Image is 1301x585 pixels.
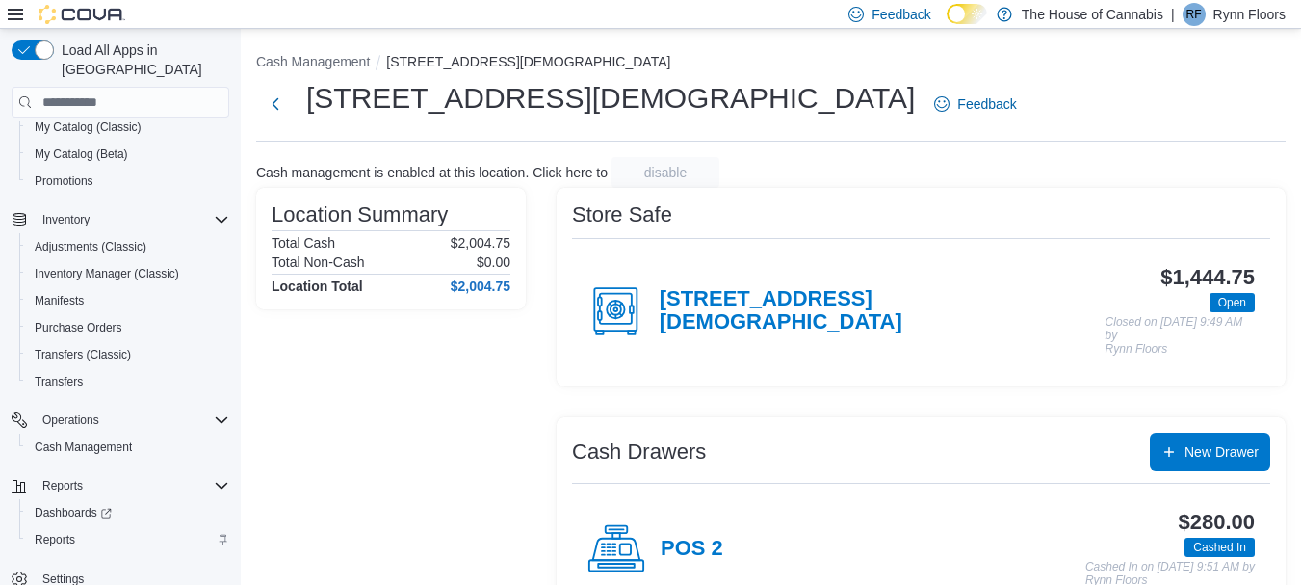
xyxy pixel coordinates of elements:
[35,532,75,547] span: Reports
[27,436,229,459] span: Cash Management
[451,279,510,294] h4: $2,004.75
[4,472,237,499] button: Reports
[256,165,608,180] p: Cash management is enabled at this location. Click here to
[27,370,229,393] span: Transfers
[1106,316,1255,356] p: Closed on [DATE] 9:49 AM by Rynn Floors
[27,262,187,285] a: Inventory Manager (Classic)
[27,235,229,258] span: Adjustments (Classic)
[1179,511,1255,534] h3: $280.00
[19,368,237,395] button: Transfers
[19,260,237,287] button: Inventory Manager (Classic)
[1213,3,1286,26] p: Rynn Floors
[272,254,365,270] h6: Total Non-Cash
[35,347,131,362] span: Transfers (Classic)
[27,316,229,339] span: Purchase Orders
[572,440,706,464] h3: Cash Drawers
[256,85,295,123] button: Next
[27,528,83,551] a: Reports
[27,170,101,193] a: Promotions
[27,343,139,366] a: Transfers (Classic)
[35,208,97,231] button: Inventory
[19,341,237,368] button: Transfers (Classic)
[35,293,84,308] span: Manifests
[27,343,229,366] span: Transfers (Classic)
[19,314,237,341] button: Purchase Orders
[1183,3,1206,26] div: Rynn Floors
[1160,266,1255,289] h3: $1,444.75
[35,439,132,455] span: Cash Management
[27,289,91,312] a: Manifests
[4,407,237,434] button: Operations
[27,116,229,139] span: My Catalog (Classic)
[35,208,229,231] span: Inventory
[27,116,149,139] a: My Catalog (Classic)
[27,528,229,551] span: Reports
[39,5,125,24] img: Cova
[1150,433,1270,471] button: New Drawer
[1218,294,1246,311] span: Open
[27,235,154,258] a: Adjustments (Classic)
[19,434,237,461] button: Cash Management
[451,235,510,251] p: $2,004.75
[27,370,91,393] a: Transfers
[27,316,130,339] a: Purchase Orders
[27,289,229,312] span: Manifests
[35,320,122,335] span: Purchase Orders
[42,212,90,227] span: Inventory
[660,287,1106,335] h4: [STREET_ADDRESS][DEMOGRAPHIC_DATA]
[19,526,237,553] button: Reports
[19,233,237,260] button: Adjustments (Classic)
[661,537,723,562] h4: POS 2
[611,157,719,188] button: disable
[1210,293,1255,312] span: Open
[27,501,229,524] span: Dashboards
[27,436,140,459] a: Cash Management
[27,143,229,166] span: My Catalog (Beta)
[1022,3,1163,26] p: The House of Cannabis
[1186,3,1202,26] span: RF
[35,409,107,432] button: Operations
[272,279,363,294] h4: Location Total
[926,85,1024,123] a: Feedback
[272,235,335,251] h6: Total Cash
[35,505,112,520] span: Dashboards
[35,146,128,162] span: My Catalog (Beta)
[35,239,146,254] span: Adjustments (Classic)
[272,203,448,226] h3: Location Summary
[386,54,670,69] button: [STREET_ADDRESS][DEMOGRAPHIC_DATA]
[477,254,510,270] p: $0.00
[19,114,237,141] button: My Catalog (Classic)
[35,474,91,497] button: Reports
[35,409,229,432] span: Operations
[27,501,119,524] a: Dashboards
[957,94,1016,114] span: Feedback
[4,206,237,233] button: Inventory
[27,170,229,193] span: Promotions
[256,54,370,69] button: Cash Management
[644,163,687,182] span: disable
[1193,539,1246,556] span: Cashed In
[35,374,83,389] span: Transfers
[19,168,237,195] button: Promotions
[27,143,136,166] a: My Catalog (Beta)
[19,287,237,314] button: Manifests
[19,141,237,168] button: My Catalog (Beta)
[1171,3,1175,26] p: |
[872,5,930,24] span: Feedback
[35,266,179,281] span: Inventory Manager (Classic)
[54,40,229,79] span: Load All Apps in [GEOGRAPHIC_DATA]
[947,4,987,24] input: Dark Mode
[27,262,229,285] span: Inventory Manager (Classic)
[35,474,229,497] span: Reports
[306,79,915,118] h1: [STREET_ADDRESS][DEMOGRAPHIC_DATA]
[42,412,99,428] span: Operations
[256,52,1286,75] nav: An example of EuiBreadcrumbs
[35,173,93,189] span: Promotions
[19,499,237,526] a: Dashboards
[947,24,948,25] span: Dark Mode
[35,120,142,135] span: My Catalog (Classic)
[572,203,672,226] h3: Store Safe
[1184,442,1259,462] span: New Drawer
[1184,538,1255,557] span: Cashed In
[42,478,83,493] span: Reports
